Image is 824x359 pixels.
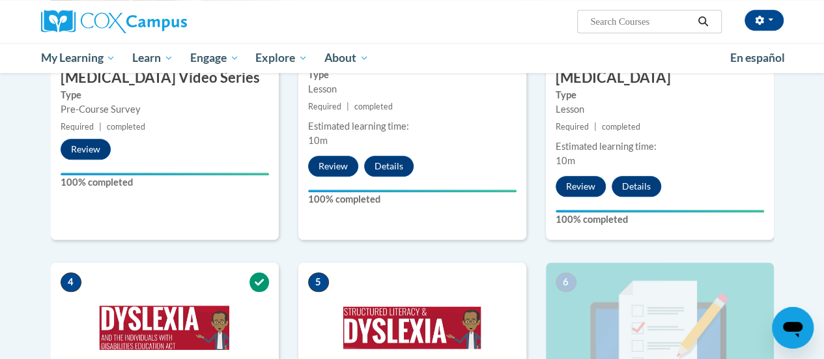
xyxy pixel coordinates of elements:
[612,176,661,197] button: Details
[308,272,329,292] span: 5
[556,176,606,197] button: Review
[61,122,94,132] span: Required
[33,43,124,73] a: My Learning
[556,155,575,166] span: 10m
[132,50,173,66] span: Learn
[745,10,784,31] button: Account Settings
[255,50,307,66] span: Explore
[308,192,517,207] label: 100% completed
[190,50,239,66] span: Engage
[316,43,377,73] a: About
[308,82,517,96] div: Lesson
[556,88,764,102] label: Type
[61,175,269,190] label: 100% completed
[347,102,349,111] span: |
[556,122,589,132] span: Required
[556,139,764,154] div: Estimated learning time:
[61,88,269,102] label: Type
[124,43,182,73] a: Learn
[354,102,393,111] span: completed
[693,14,713,29] button: Search
[594,122,597,132] span: |
[308,135,328,146] span: 10m
[308,119,517,134] div: Estimated learning time:
[556,272,576,292] span: 6
[182,43,248,73] a: Engage
[40,50,115,66] span: My Learning
[589,14,693,29] input: Search Courses
[602,122,640,132] span: completed
[324,50,369,66] span: About
[61,173,269,175] div: Your progress
[308,156,358,177] button: Review
[556,210,764,212] div: Your progress
[61,139,111,160] button: Review
[107,122,145,132] span: completed
[556,212,764,227] label: 100% completed
[61,102,269,117] div: Pre-Course Survey
[308,102,341,111] span: Required
[41,10,187,33] img: Cox Campus
[772,307,814,349] iframe: Button to launch messaging window
[61,272,81,292] span: 4
[41,10,276,33] a: Cox Campus
[722,44,793,72] a: En español
[99,122,102,132] span: |
[31,43,793,73] div: Main menu
[730,51,785,65] span: En español
[247,43,316,73] a: Explore
[556,102,764,117] div: Lesson
[364,156,414,177] button: Details
[308,68,517,82] label: Type
[308,190,517,192] div: Your progress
